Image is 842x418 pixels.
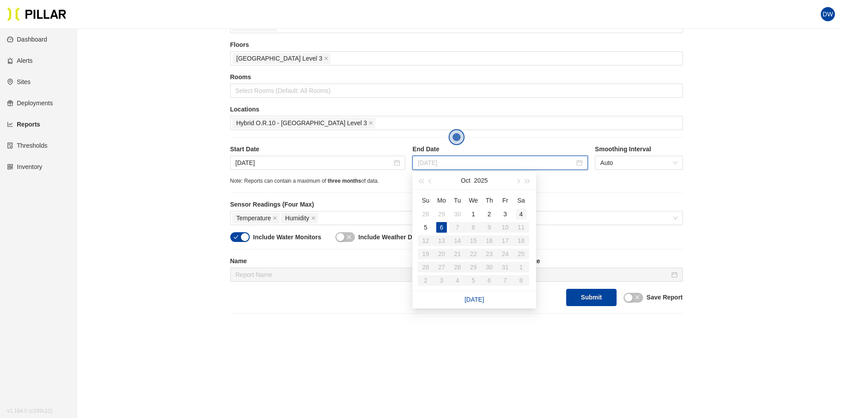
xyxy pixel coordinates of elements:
[7,163,42,170] a: qrcodeInventory
[465,193,481,207] th: We
[7,57,33,64] a: alertAlerts
[412,145,588,154] label: End Date
[436,222,447,233] div: 6
[474,172,488,189] button: 2025
[273,216,277,221] span: close
[434,221,450,234] td: 2025-10-06
[434,193,450,207] th: Mo
[635,295,640,300] span: close
[823,7,833,21] span: DW
[253,233,321,242] label: Include Water Monitors
[311,216,316,221] span: close
[7,7,66,21] img: Pillar Technologies
[500,209,511,219] div: 3
[7,78,30,85] a: environmentSites
[328,178,361,184] span: three months
[420,209,431,219] div: 28
[647,293,683,302] label: Save Report
[236,118,367,128] span: Hybrid O.R.10 - [GEOGRAPHIC_DATA] Level 3
[450,207,465,221] td: 2025-09-30
[233,234,239,240] span: check
[7,121,40,128] a: line-chartReports
[236,54,323,63] span: [GEOGRAPHIC_DATA] Level 3
[230,73,683,82] label: Rooms
[369,121,373,126] span: close
[358,233,421,242] label: Include Weather Data
[595,145,682,154] label: Smoothing Interval
[449,129,465,145] button: Open the dialog
[285,213,309,223] span: Humidity
[513,193,529,207] th: Sa
[465,296,484,303] a: [DATE]
[484,209,495,219] div: 2
[230,40,683,50] label: Floors
[418,221,434,234] td: 2025-10-05
[452,209,463,219] div: 30
[465,211,678,225] span: All Locations
[481,193,497,207] th: Th
[230,257,453,266] label: Name
[461,172,471,189] button: Oct
[236,213,271,223] span: Temperature
[434,207,450,221] td: 2025-09-29
[347,234,352,240] span: close
[418,207,434,221] td: 2025-09-28
[7,36,47,43] a: dashboardDashboard
[460,200,683,209] label: Report Type
[600,156,677,169] span: Auto
[497,193,513,207] th: Fr
[497,207,513,221] td: 2025-10-03
[436,209,447,219] div: 29
[418,193,434,207] th: Su
[513,207,529,221] td: 2025-10-04
[230,145,406,154] label: Start Date
[516,209,526,219] div: 4
[468,209,479,219] div: 1
[230,200,453,209] label: Sensor Readings (Four Max)
[481,207,497,221] td: 2025-10-02
[465,270,670,280] input: Oct 20, 2025
[230,268,453,282] input: Report Name
[465,207,481,221] td: 2025-10-01
[7,142,47,149] a: exceptionThresholds
[324,56,328,61] span: close
[418,158,575,168] input: Oct 6, 2025
[566,289,616,306] button: Submit
[7,100,53,107] a: giftDeployments
[420,222,431,233] div: 5
[450,193,465,207] th: Tu
[236,158,392,168] input: Sep 28, 2025
[230,105,683,114] label: Locations
[460,257,683,266] label: Public Link Expiration Date
[230,177,683,185] div: Note: Reports can contain a maximum of of data.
